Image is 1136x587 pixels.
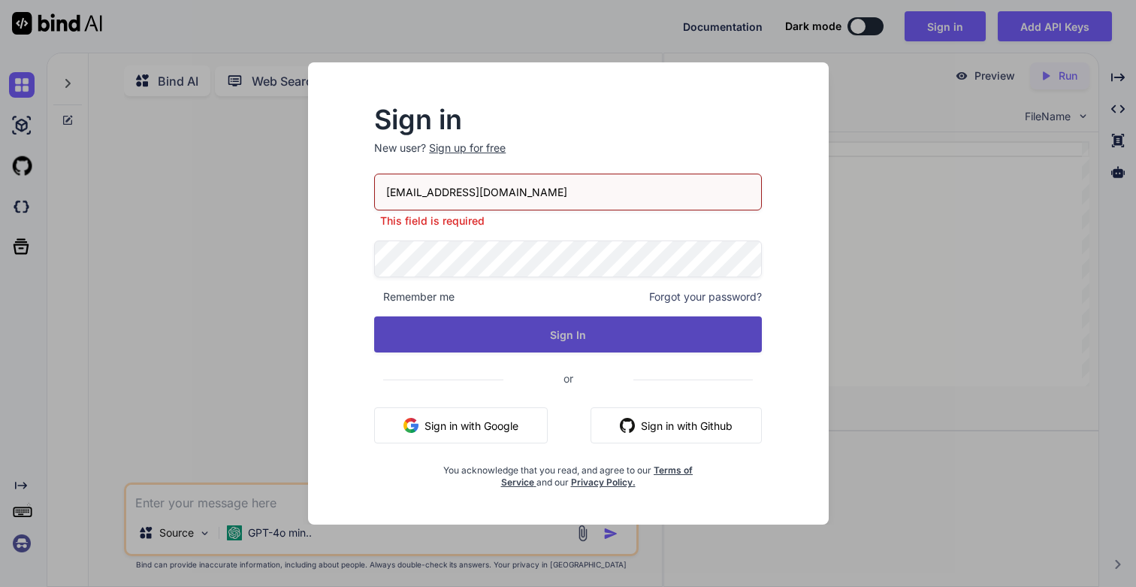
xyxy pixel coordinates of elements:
[591,407,762,443] button: Sign in with Github
[439,455,697,489] div: You acknowledge that you read, and agree to our and our
[374,289,455,304] span: Remember me
[649,289,762,304] span: Forgot your password?
[374,316,762,353] button: Sign In
[429,141,506,156] div: Sign up for free
[571,477,636,488] a: Privacy Policy.
[374,213,762,228] p: This field is required
[503,360,633,397] span: or
[374,407,548,443] button: Sign in with Google
[501,464,693,488] a: Terms of Service
[403,418,418,433] img: google
[374,107,762,132] h2: Sign in
[374,174,762,210] input: Login or Email
[620,418,635,433] img: github
[374,141,762,174] p: New user?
